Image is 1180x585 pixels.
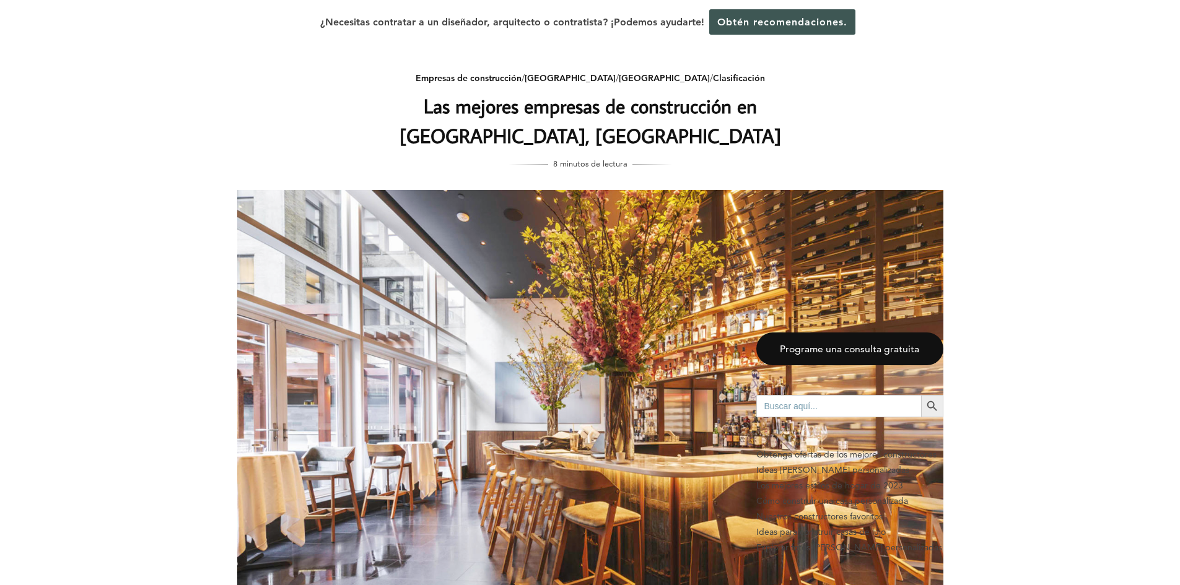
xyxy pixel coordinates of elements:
[416,72,522,84] a: Empresas de construcción
[553,158,627,168] font: 8 minutos de lectura
[320,16,704,28] font: ¿Necesitas contratar a un diseñador, arquitecto o contratista? ¡Podemos ayudarte!
[709,9,855,35] a: Obtén recomendaciones.
[619,72,710,84] a: [GEOGRAPHIC_DATA]
[522,72,525,84] font: /
[717,16,847,28] font: Obtén recomendaciones.
[710,72,713,84] font: /
[525,72,616,84] a: [GEOGRAPHIC_DATA]
[616,72,619,84] font: /
[942,496,1165,570] iframe: Controlador de chat del widget Drift
[713,72,765,84] a: Clasificación
[400,93,781,149] font: Las mejores empresas de construcción en [GEOGRAPHIC_DATA], [GEOGRAPHIC_DATA]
